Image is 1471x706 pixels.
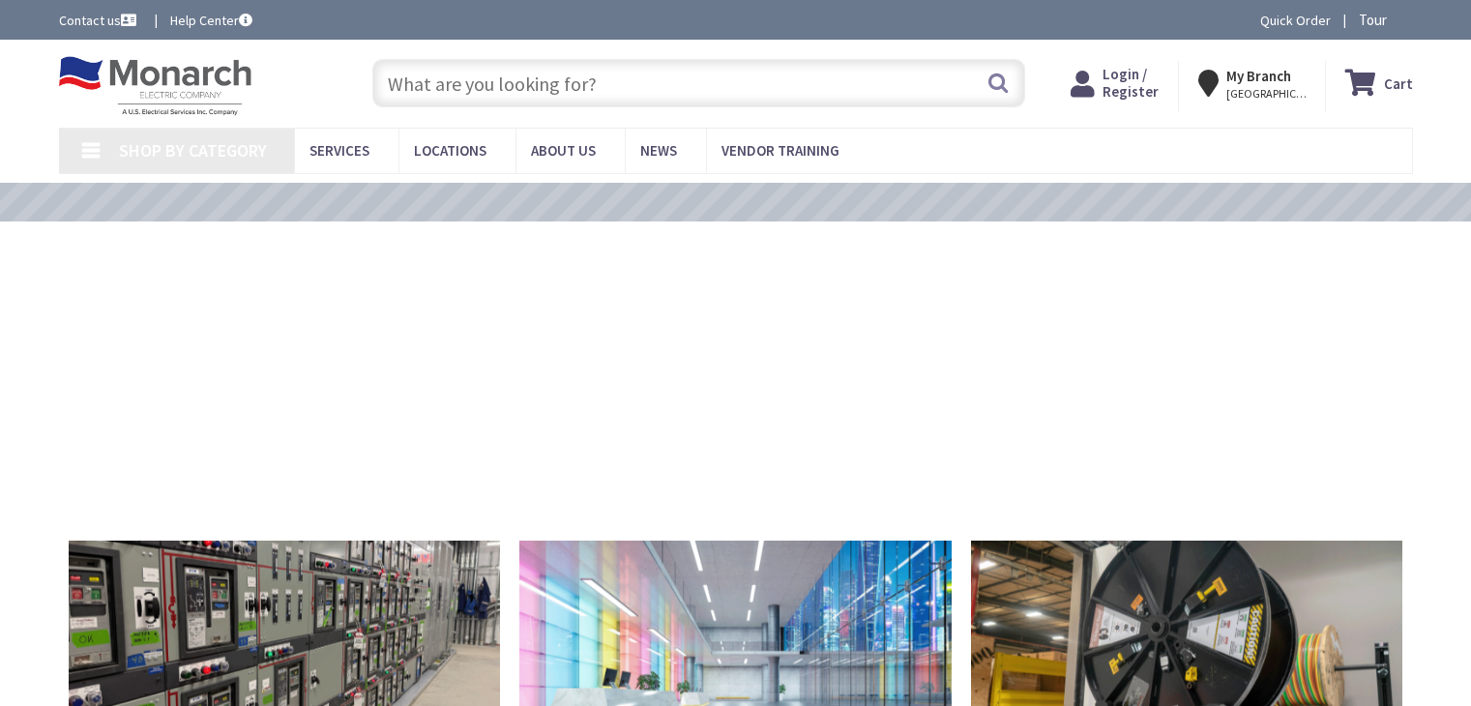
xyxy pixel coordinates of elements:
[59,11,140,30] a: Contact us
[1260,11,1331,30] a: Quick Order
[1198,66,1307,101] div: My Branch [GEOGRAPHIC_DATA], [GEOGRAPHIC_DATA]
[1345,66,1413,101] a: Cart
[119,139,267,162] span: Shop By Category
[372,59,1025,107] input: What are you looking for?
[414,141,486,160] span: Locations
[59,56,252,116] img: Monarch Electric Company
[309,141,369,160] span: Services
[531,141,596,160] span: About Us
[1359,11,1408,29] span: Tour
[1071,66,1159,101] a: Login / Register
[721,141,839,160] span: Vendor Training
[1103,65,1159,101] span: Login / Register
[1226,67,1291,85] strong: My Branch
[170,11,252,30] a: Help Center
[1226,86,1309,102] span: [GEOGRAPHIC_DATA], [GEOGRAPHIC_DATA]
[640,141,677,160] span: News
[1384,66,1413,101] strong: Cart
